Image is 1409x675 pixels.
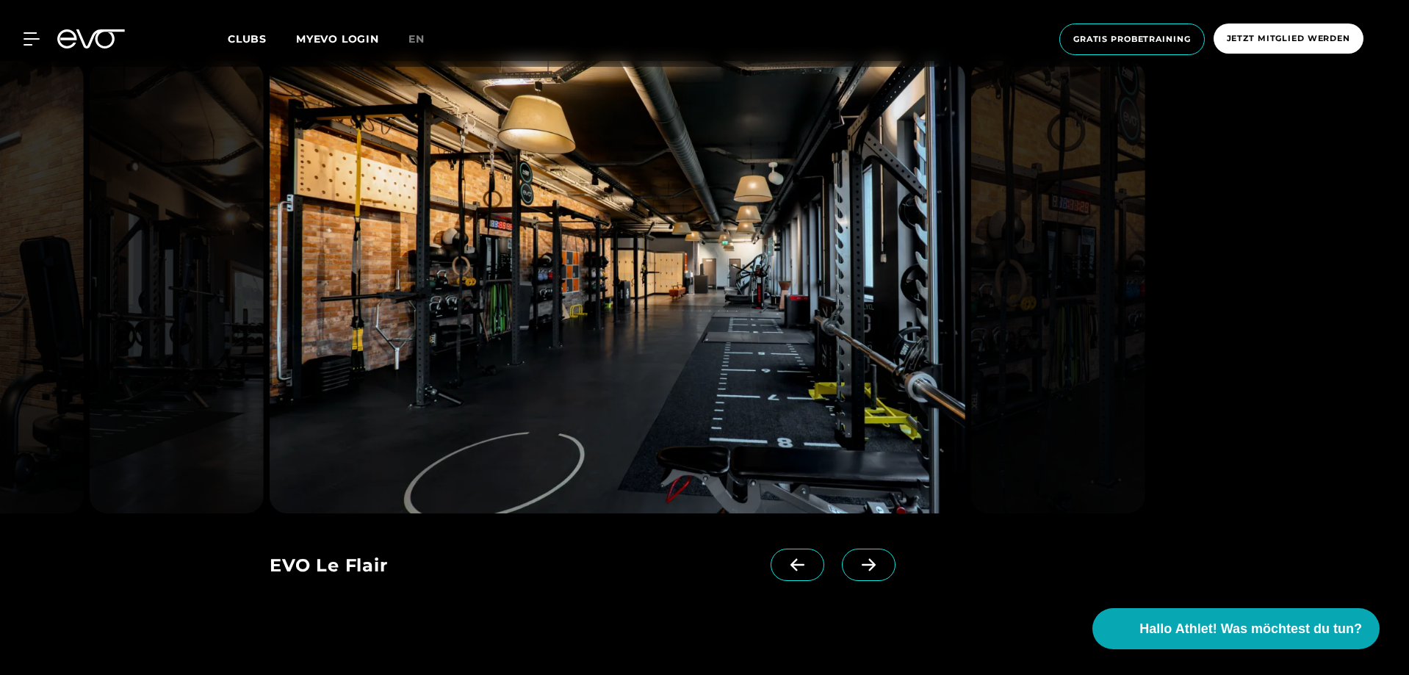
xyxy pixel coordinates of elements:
[1055,24,1209,55] a: Gratis Probetraining
[228,32,267,46] span: Clubs
[408,32,425,46] span: en
[1209,24,1368,55] a: Jetzt Mitglied werden
[1139,619,1362,639] span: Hallo Athlet! Was möchtest du tun?
[408,31,442,48] a: en
[270,61,965,513] img: evofitness
[228,32,296,46] a: Clubs
[296,32,379,46] a: MYEVO LOGIN
[1073,33,1191,46] span: Gratis Probetraining
[90,61,264,513] img: evofitness
[1092,608,1380,649] button: Hallo Athlet! Was möchtest du tun?
[1227,32,1350,45] span: Jetzt Mitglied werden
[971,61,1145,513] img: evofitness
